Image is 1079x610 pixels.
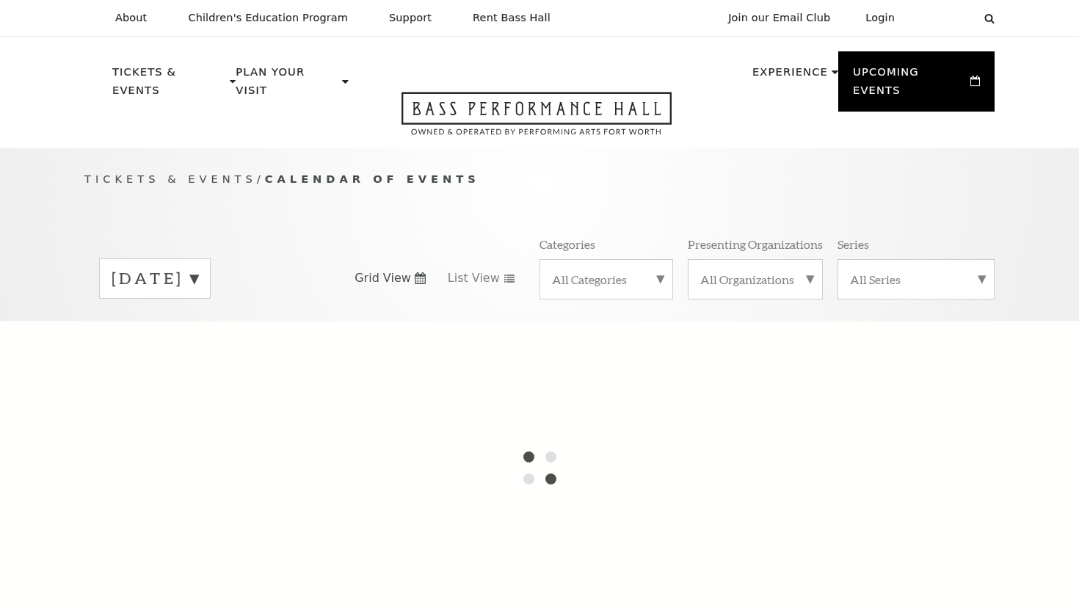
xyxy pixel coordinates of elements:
[236,63,338,108] p: Plan Your Visit
[700,272,810,287] label: All Organizations
[112,267,198,290] label: [DATE]
[84,173,257,185] span: Tickets & Events
[539,236,595,252] p: Categories
[389,12,432,24] p: Support
[552,272,661,287] label: All Categories
[115,12,147,24] p: About
[752,63,828,90] p: Experience
[355,270,411,286] span: Grid View
[188,12,348,24] p: Children's Education Program
[688,236,823,252] p: Presenting Organizations
[112,63,226,108] p: Tickets & Events
[448,270,500,286] span: List View
[853,63,967,108] p: Upcoming Events
[473,12,551,24] p: Rent Bass Hall
[838,236,869,252] p: Series
[265,173,480,185] span: Calendar of Events
[84,170,995,189] p: /
[850,272,982,287] label: All Series
[918,11,970,25] select: Select:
